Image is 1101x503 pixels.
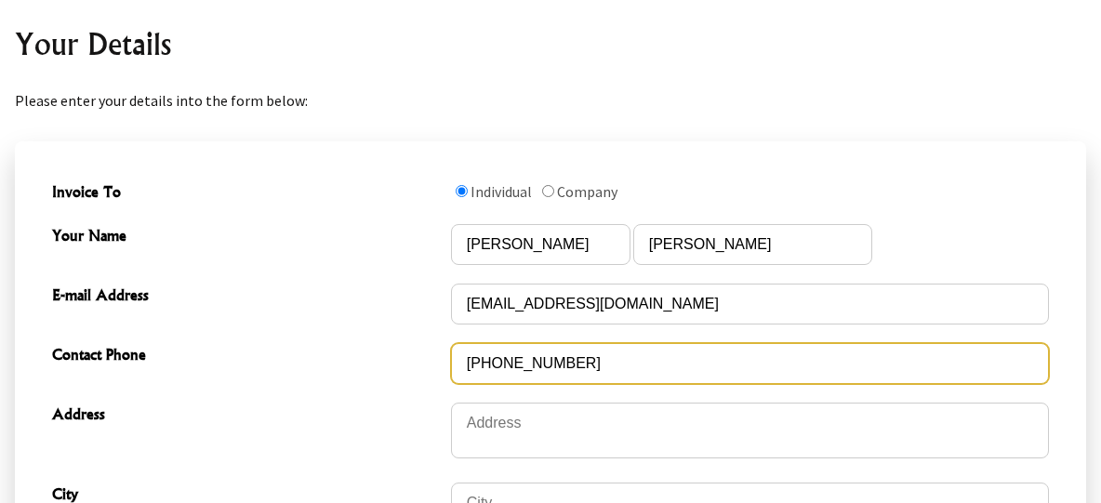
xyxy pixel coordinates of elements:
[15,89,1086,112] p: Please enter your details into the form below:
[52,403,442,430] span: Address
[557,182,617,201] label: Company
[633,224,872,265] input: Your Name
[451,284,1049,324] input: E-mail Address
[52,343,442,370] span: Contact Phone
[456,185,468,197] input: Invoice To
[52,224,442,251] span: Your Name
[451,403,1049,458] textarea: Address
[471,182,532,201] label: Individual
[451,343,1049,384] input: Contact Phone
[542,185,554,197] input: Invoice To
[15,21,1086,66] h2: Your Details
[52,180,442,207] span: Invoice To
[451,224,630,265] input: Your Name
[52,284,442,311] span: E-mail Address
